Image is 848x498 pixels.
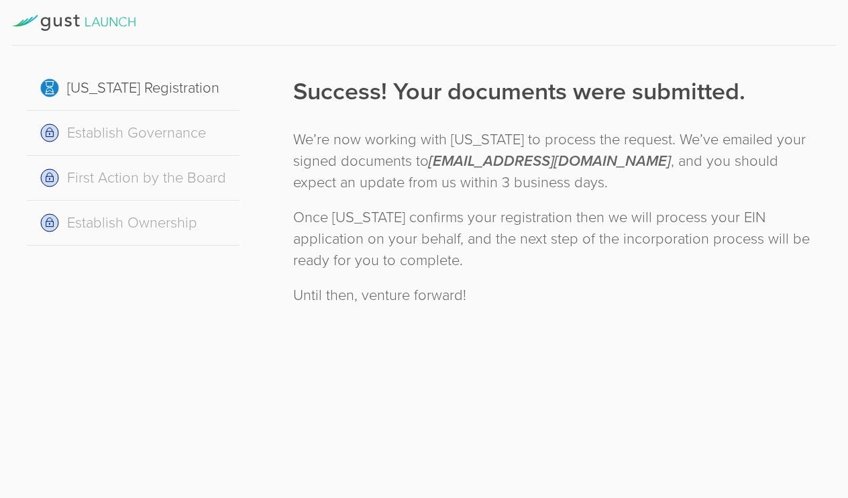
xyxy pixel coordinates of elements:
div: [US_STATE] Registration [27,66,240,111]
div: Until then, venture forward! [293,285,821,306]
div: Establish Ownership [27,201,240,246]
div: Widget de chat [781,393,848,458]
div: First Action by the Board [27,156,240,201]
h1: Success! Your documents were submitted. [293,75,821,109]
iframe: Chat Widget [781,393,848,458]
div: Establish Governance [27,111,240,156]
div: Once [US_STATE] confirms your registration then we will process your EIN application on your beha... [293,207,821,271]
em: [EMAIL_ADDRESS][DOMAIN_NAME] [429,152,671,170]
div: We’re now working with [US_STATE] to process the request. We’ve emailed your signed documents to ... [293,129,821,193]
